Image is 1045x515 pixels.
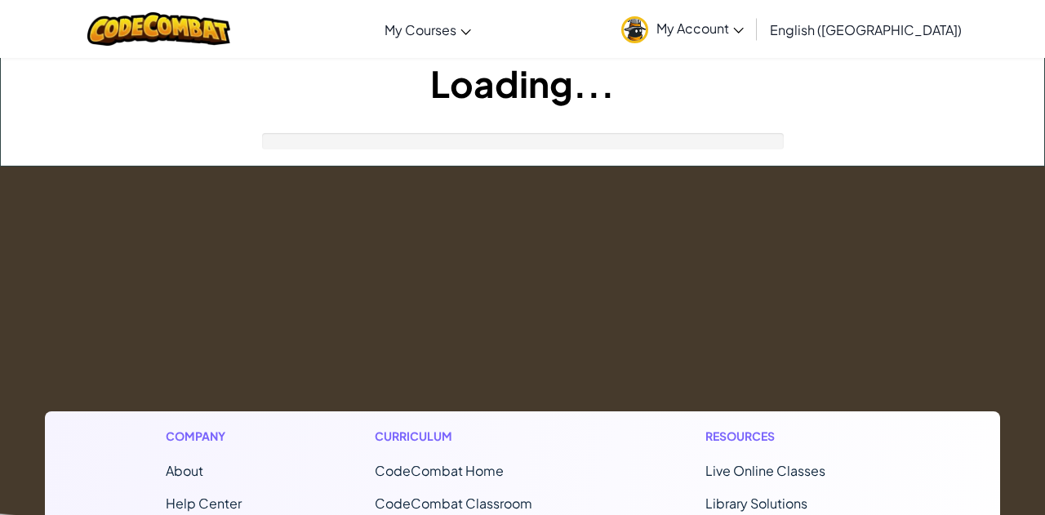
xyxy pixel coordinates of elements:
a: CodeCombat Classroom [375,495,532,512]
a: Live Online Classes [705,462,825,479]
a: Library Solutions [705,495,807,512]
a: Help Center [166,495,242,512]
img: avatar [621,16,648,43]
h1: Resources [705,428,879,445]
h1: Loading... [1,58,1044,109]
img: CodeCombat logo [87,12,230,46]
h1: Curriculum [375,428,572,445]
span: CodeCombat Home [375,462,504,479]
a: My Account [613,3,752,55]
span: My Courses [385,21,456,38]
a: English ([GEOGRAPHIC_DATA]) [762,7,970,51]
a: About [166,462,203,479]
span: My Account [656,20,744,37]
h1: Company [166,428,242,445]
a: My Courses [376,7,479,51]
span: English ([GEOGRAPHIC_DATA]) [770,21,962,38]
